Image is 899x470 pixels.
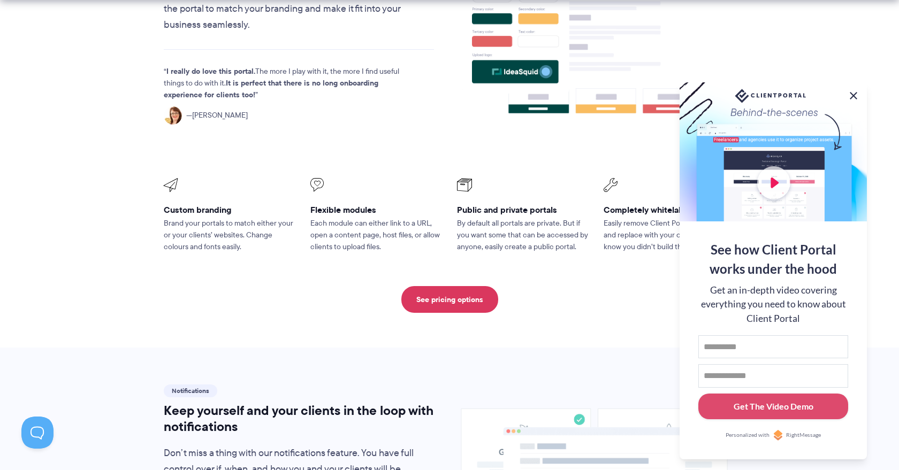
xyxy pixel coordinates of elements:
div: See how Client Portal works under the hood [698,240,848,279]
button: Get The Video Demo [698,394,848,420]
img: Personalized with RightMessage [773,430,783,441]
div: Get The Video Demo [734,400,813,413]
a: See pricing options [401,286,498,313]
p: Easily remove Client Portal branding and replace with your own. Nobody will know you didn’t build... [604,218,735,253]
a: Personalized withRightMessage [698,430,848,441]
span: Notifications [164,384,217,397]
span: Personalized with [726,431,770,440]
h3: Public and private portals [457,204,589,215]
h3: Completely whitelabel [604,204,735,215]
span: [PERSON_NAME] [186,110,248,121]
h3: Custom branding [164,204,295,215]
p: Each module can either link to a URL, open a content page, host files, or allow clients to upload... [310,218,442,253]
h3: Flexible modules [310,204,442,215]
p: By default all portals are private. But if you want some that can be accessed by anyone, easily c... [457,218,589,253]
p: Brand your portals to match either your or your clients’ websites. Change colours and fonts easily. [164,218,295,253]
span: RightMessage [786,431,821,440]
h2: Keep yourself and your clients in the loop with notifications [164,403,434,435]
iframe: Toggle Customer Support [21,417,54,449]
strong: I really do love this portal. [166,65,255,77]
div: Get an in-depth video covering everything you need to know about Client Portal [698,283,848,326]
strong: It is perfect that there is no long onboarding experience for clients too! [164,77,378,101]
p: The more I play with it, the more I find useful things to do with it. [164,66,415,101]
